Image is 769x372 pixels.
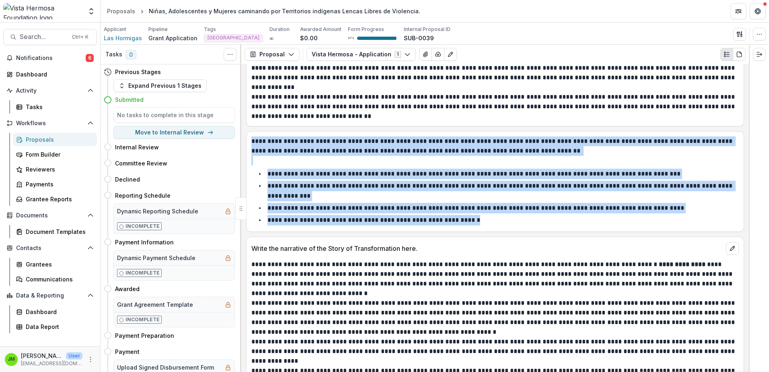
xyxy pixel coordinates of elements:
p: Write the narrative of the Story of Transformation here. [251,244,723,253]
div: Grantee Reports [26,195,90,203]
h4: Committee Review [115,159,167,167]
h4: Reporting Schedule [115,191,171,200]
div: Proposals [26,135,90,144]
a: Las Hormigas [104,34,142,42]
a: Tasks [13,100,97,114]
a: Communications [13,273,97,286]
button: Search... [3,29,97,45]
span: Documents [16,212,84,219]
span: Data & Reporting [16,292,84,299]
div: Dashboard [16,70,90,79]
button: Expand right [753,48,766,61]
p: SUB-0039 [404,34,434,42]
h4: Payment Preparation [115,331,174,340]
nav: breadcrumb [104,5,424,17]
span: Notifications [16,55,86,62]
span: 6 [86,54,94,62]
button: Open Contacts [3,242,97,254]
button: Open Documents [3,209,97,222]
p: Grant Application [148,34,197,42]
span: 0 [125,50,136,60]
button: Get Help [750,3,766,19]
img: Vista Hermosa Foundation logo [3,3,82,19]
button: Notifications6 [3,52,97,64]
button: Edit as form [444,48,457,61]
p: Awarded Amount [300,26,341,33]
span: Search... [20,33,67,41]
h5: Grant Agreement Template [117,300,193,309]
p: Pipeline [148,26,168,33]
p: [PERSON_NAME] [21,351,63,360]
div: Niñas, Adolescentes y Mujeres caminando por Territorios indígenas Lencas Libres de Violencia. [149,7,420,15]
a: Grantees [13,258,97,271]
a: Reviewers [13,163,97,176]
button: Plaintext view [720,48,733,61]
div: Jerry Martinez [8,357,15,362]
p: User [66,352,82,360]
p: Form Progress [348,26,384,33]
button: Open Workflows [3,117,97,130]
div: Data Report [26,322,90,331]
span: Activity [16,87,84,94]
h5: Dynamic Reporting Schedule [117,207,198,215]
button: Expand Previous 1 Stages [113,79,207,92]
p: Incomplete [125,269,160,277]
div: Payments [26,180,90,188]
p: $0.00 [300,34,318,42]
a: Data Report [13,320,97,333]
button: PDF view [733,48,746,61]
a: Proposals [13,133,97,146]
h4: Payment [115,347,140,356]
p: Tags [204,26,216,33]
button: Open Activity [3,84,97,97]
a: Proposals [104,5,138,17]
div: Document Templates [26,227,90,236]
button: Move to Internal Review [113,126,235,139]
p: [EMAIL_ADDRESS][DOMAIN_NAME] [21,360,82,367]
a: Grantee Reports [13,192,97,206]
button: View Attached Files [419,48,432,61]
div: Dashboard [26,308,90,316]
h4: Declined [115,175,140,184]
a: Document Templates [13,225,97,238]
h4: Submitted [115,95,144,104]
div: Grantees [26,260,90,269]
button: Vista Hermosa - Application1 [306,48,416,61]
h5: Dynamic Payment Schedule [117,254,195,262]
div: Tasks [26,103,90,111]
p: Incomplete [125,316,160,323]
button: More [86,355,95,364]
button: Toggle View Cancelled Tasks [224,48,236,61]
p: ∞ [269,34,273,42]
button: Proposal [245,48,300,61]
p: Applicant [104,26,126,33]
button: edit [726,242,739,255]
span: [GEOGRAPHIC_DATA] [208,35,259,41]
p: Duration [269,26,290,33]
div: Proposals [107,7,135,15]
a: Dashboard [13,305,97,318]
h4: Payment Information [115,238,174,246]
span: Contacts [16,245,84,252]
a: Form Builder [13,148,97,161]
h5: Upload Signed Disbursement Form [117,363,214,372]
p: 97 % [348,35,354,41]
h5: No tasks to complete in this stage [117,111,231,119]
div: Form Builder [26,150,90,159]
h3: Tasks [105,51,122,58]
h4: Awarded [115,285,140,293]
p: Incomplete [125,223,160,230]
a: Payments [13,178,97,191]
p: Internal Proposal ID [404,26,450,33]
button: Open entity switcher [86,3,97,19]
div: Ctrl + K [70,33,90,41]
span: Workflows [16,120,84,127]
div: Reviewers [26,165,90,174]
button: Open Data & Reporting [3,289,97,302]
button: Partners [730,3,746,19]
div: Communications [26,275,90,283]
h4: Internal Review [115,143,159,151]
h4: Previous Stages [115,68,161,76]
a: Dashboard [3,68,97,81]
